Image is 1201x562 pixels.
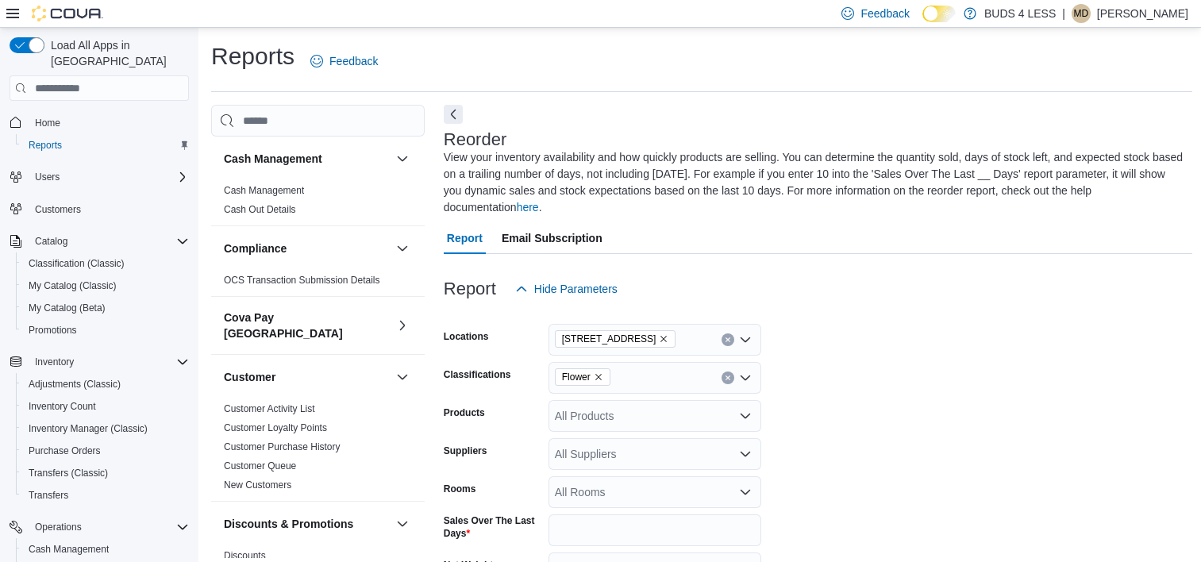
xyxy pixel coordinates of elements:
[739,333,752,346] button: Open list of options
[29,232,189,251] span: Catalog
[555,368,610,386] span: Flower
[224,460,296,472] a: Customer Queue
[3,198,195,221] button: Customers
[22,254,131,273] a: Classification (Classic)
[224,151,390,167] button: Cash Management
[22,321,83,340] a: Promotions
[44,37,189,69] span: Load All Apps in [GEOGRAPHIC_DATA]
[22,375,127,394] a: Adjustments (Classic)
[739,448,752,460] button: Open list of options
[444,149,1185,216] div: View your inventory availability and how quickly products are selling. You can determine the quan...
[224,310,390,341] button: Cova Pay [GEOGRAPHIC_DATA]
[1074,4,1089,23] span: MD
[35,521,82,533] span: Operations
[393,368,412,387] button: Customer
[211,271,425,296] div: Compliance
[224,516,390,532] button: Discounts & Promotions
[16,484,195,506] button: Transfers
[509,273,624,305] button: Hide Parameters
[224,422,327,433] a: Customer Loyalty Points
[224,403,315,414] a: Customer Activity List
[29,489,68,502] span: Transfers
[224,402,315,415] span: Customer Activity List
[16,134,195,156] button: Reports
[29,324,77,337] span: Promotions
[22,540,115,559] a: Cash Management
[224,479,291,491] span: New Customers
[444,406,485,419] label: Products
[1062,4,1065,23] p: |
[29,518,88,537] button: Operations
[329,53,378,69] span: Feedback
[3,516,195,538] button: Operations
[517,201,539,214] a: here
[393,149,412,168] button: Cash Management
[444,130,506,149] h3: Reorder
[16,462,195,484] button: Transfers (Classic)
[224,275,380,286] a: OCS Transaction Submission Details
[922,6,956,22] input: Dark Mode
[502,222,602,254] span: Email Subscription
[29,400,96,413] span: Inventory Count
[22,419,154,438] a: Inventory Manager (Classic)
[444,330,489,343] label: Locations
[3,230,195,252] button: Catalog
[29,200,87,219] a: Customers
[3,351,195,373] button: Inventory
[739,410,752,422] button: Open list of options
[224,241,390,256] button: Compliance
[555,330,676,348] span: 2125 16th St E., Unit H3
[224,441,341,452] a: Customer Purchase History
[3,110,195,133] button: Home
[29,445,101,457] span: Purchase Orders
[211,40,294,72] h1: Reports
[224,549,266,562] span: Discounts
[22,136,68,155] a: Reports
[22,375,189,394] span: Adjustments (Classic)
[16,395,195,418] button: Inventory Count
[29,167,189,187] span: Users
[29,114,67,133] a: Home
[3,166,195,188] button: Users
[224,516,353,532] h3: Discounts & Promotions
[224,151,322,167] h3: Cash Management
[860,6,909,21] span: Feedback
[444,368,511,381] label: Classifications
[211,399,425,501] div: Customer
[22,419,189,438] span: Inventory Manager (Classic)
[22,276,189,295] span: My Catalog (Classic)
[22,397,102,416] a: Inventory Count
[29,543,109,556] span: Cash Management
[16,252,195,275] button: Classification (Classic)
[304,45,384,77] a: Feedback
[22,464,189,483] span: Transfers (Classic)
[1072,4,1091,23] div: Matthew Degrieck
[22,464,114,483] a: Transfers (Classic)
[22,298,189,318] span: My Catalog (Beta)
[16,275,195,297] button: My Catalog (Classic)
[534,281,618,297] span: Hide Parameters
[29,257,125,270] span: Classification (Classic)
[22,321,189,340] span: Promotions
[444,514,542,540] label: Sales Over The Last Days
[1097,4,1188,23] p: [PERSON_NAME]
[562,369,591,385] span: Flower
[29,422,148,435] span: Inventory Manager (Classic)
[722,371,734,384] button: Clear input
[29,352,189,371] span: Inventory
[224,369,275,385] h3: Customer
[16,373,195,395] button: Adjustments (Classic)
[659,334,668,344] button: Remove 2125 16th St E., Unit H3 from selection in this group
[444,105,463,124] button: Next
[16,319,195,341] button: Promotions
[444,483,476,495] label: Rooms
[722,333,734,346] button: Clear input
[29,467,108,479] span: Transfers (Classic)
[29,518,189,537] span: Operations
[22,441,107,460] a: Purchase Orders
[22,486,189,505] span: Transfers
[224,369,390,385] button: Customer
[224,184,304,197] span: Cash Management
